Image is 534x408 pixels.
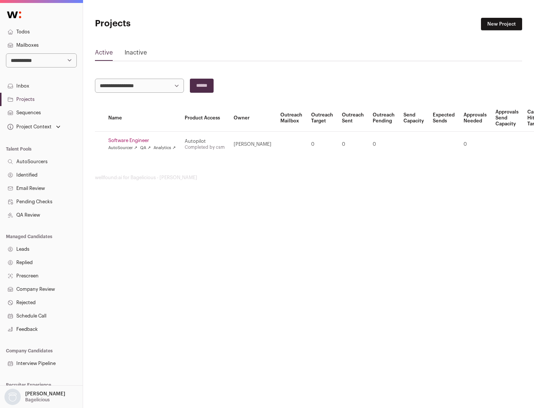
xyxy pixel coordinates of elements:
[25,397,50,403] p: Bagelicious
[368,132,399,157] td: 0
[104,105,180,132] th: Name
[307,105,337,132] th: Outreach Target
[6,124,52,130] div: Project Context
[459,105,491,132] th: Approvals Needed
[108,145,137,151] a: AutoSourcer ↗
[491,105,523,132] th: Approvals Send Capacity
[108,138,176,144] a: Software Engineer
[25,391,65,397] p: [PERSON_NAME]
[185,138,225,144] div: Autopilot
[428,105,459,132] th: Expected Sends
[459,132,491,157] td: 0
[3,7,25,22] img: Wellfound
[229,132,276,157] td: [PERSON_NAME]
[95,175,522,181] footer: wellfound:ai for Bagelicious - [PERSON_NAME]
[95,48,113,60] a: Active
[140,145,151,151] a: QA ↗
[229,105,276,132] th: Owner
[276,105,307,132] th: Outreach Mailbox
[481,18,522,30] a: New Project
[368,105,399,132] th: Outreach Pending
[4,389,21,405] img: nopic.png
[3,389,67,405] button: Open dropdown
[180,105,229,132] th: Product Access
[6,122,62,132] button: Open dropdown
[307,132,337,157] td: 0
[185,145,225,149] a: Completed by csm
[154,145,175,151] a: Analytics ↗
[125,48,147,60] a: Inactive
[95,18,237,30] h1: Projects
[337,132,368,157] td: 0
[337,105,368,132] th: Outreach Sent
[399,105,428,132] th: Send Capacity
